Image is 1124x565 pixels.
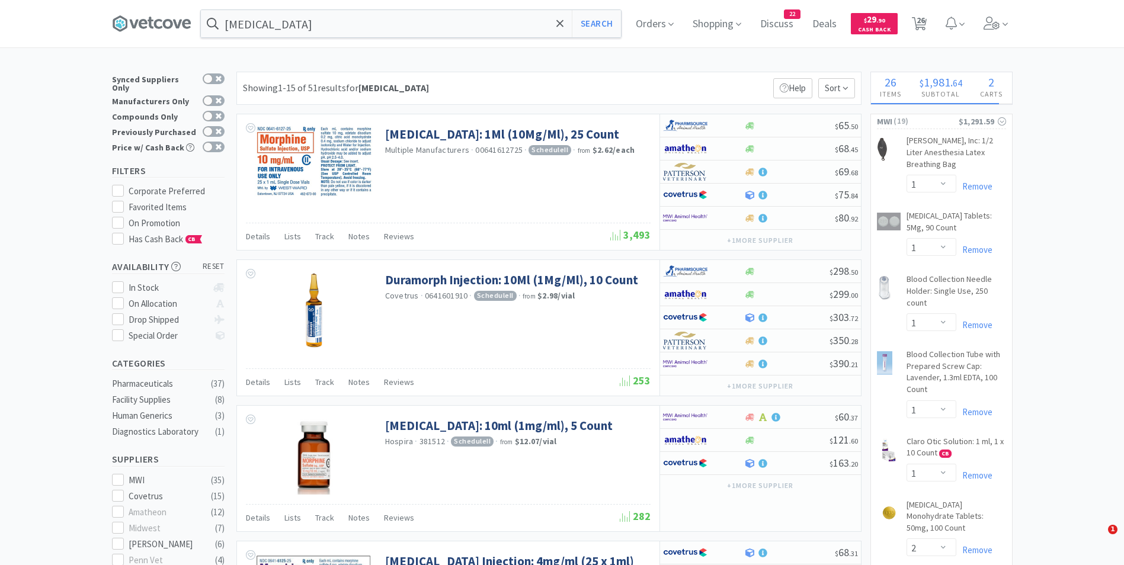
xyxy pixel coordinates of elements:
[500,438,513,446] span: from
[907,135,1006,175] a: [PERSON_NAME], Inc: 1/2 Liter Anesthesia Latex Breathing Bag
[849,122,858,131] span: . 50
[956,244,992,255] a: Remove
[663,544,707,561] img: 77fca1acd8b6420a9015268ca798ef17_1.png
[186,236,198,243] span: CB
[876,17,885,24] span: . 90
[112,377,208,391] div: Pharmaceuticals
[348,377,370,387] span: Notes
[620,509,651,523] span: 282
[215,537,225,551] div: ( 6 )
[885,75,896,89] span: 26
[835,188,858,201] span: 75
[129,521,202,535] div: Midwest
[203,261,225,273] span: reset
[315,512,334,523] span: Track
[830,310,858,324] span: 303
[348,231,370,242] span: Notes
[835,145,838,154] span: $
[451,436,494,446] span: Schedule II
[112,111,197,121] div: Compounds Only
[515,436,557,447] strong: $12.07 / vial
[953,77,962,89] span: 64
[835,211,858,224] span: 80
[211,505,225,519] div: ( 12 )
[849,214,858,223] span: . 92
[663,431,707,449] img: 3331a67d23dc422aa21b1ec98afbf632_11.png
[773,78,812,98] p: Help
[877,502,901,525] img: 5d000332c0354e90809bc5f56b5f6d20_282846.png
[129,297,207,311] div: On Allocation
[385,145,470,155] a: Multiple Manufacturers
[385,418,613,434] a: [MEDICAL_DATA]: 10ml (1mg/ml), 5 Count
[385,290,419,301] a: Covetrus
[112,425,208,439] div: Diagnostics Laboratory
[877,351,893,375] img: b37d0f39f63f41098390e0cd8c92105c_16682.png
[255,126,373,197] img: d37f7dbfb59547d782af7b2529812f00_145411.jpeg
[910,76,971,88] div: .
[830,287,858,301] span: 299
[284,377,301,387] span: Lists
[129,216,225,230] div: On Promotion
[663,117,707,134] img: 7915dbd3f8974342a4dc3feb8efc1740_58.png
[830,436,833,445] span: $
[830,291,833,300] span: $
[358,82,429,94] strong: [MEDICAL_DATA]
[830,460,833,468] span: $
[907,210,1006,238] a: [MEDICAL_DATA] Tablets: 5Mg, 90 Count
[215,409,225,423] div: ( 3 )
[246,231,270,242] span: Details
[471,145,473,155] span: ·
[721,232,799,249] button: +1more supplier
[849,549,858,558] span: . 31
[849,168,858,177] span: . 68
[835,142,858,155] span: 68
[578,146,591,155] span: from
[129,329,207,343] div: Special Order
[474,291,517,300] span: Schedule II
[988,75,994,89] span: 2
[663,285,707,303] img: 3331a67d23dc422aa21b1ec98afbf632_11.png
[385,436,414,447] a: Hospira
[849,314,858,323] span: . 72
[663,454,707,472] img: 77fca1acd8b6420a9015268ca798ef17_1.png
[315,377,334,387] span: Track
[385,126,619,142] a: [MEDICAL_DATA]: 1Ml (10Mg/Ml), 25 Count
[495,436,498,447] span: ·
[663,408,707,426] img: f6b2451649754179b5b4e0c70c3f7cb0_2.png
[112,95,197,105] div: Manufacturers Only
[518,290,521,301] span: ·
[956,406,992,418] a: Remove
[663,186,707,204] img: 77fca1acd8b6420a9015268ca798ef17_1.png
[243,81,429,96] div: Showing 1-15 of 51 results
[284,231,301,242] span: Lists
[425,290,468,301] span: 0641601910
[211,473,225,487] div: ( 35 )
[830,314,833,323] span: $
[415,436,417,447] span: ·
[784,10,800,18] span: 22
[215,521,225,535] div: ( 7 )
[593,145,635,155] strong: $2.62 / each
[129,489,202,503] div: Covetrus
[877,115,893,128] span: MWI
[877,137,888,161] img: 384800986a76457e901129fb6d5e8b01_10054.png
[303,272,324,349] img: dc9ee4c6419e4acca0468e607e595ab9_182701.gif
[129,200,225,214] div: Favorited Items
[384,231,414,242] span: Reviews
[475,145,523,155] span: 00641612725
[835,165,858,178] span: 69
[384,377,414,387] span: Reviews
[1108,525,1117,534] span: 1
[469,290,472,301] span: ·
[849,337,858,346] span: . 28
[956,181,992,192] a: Remove
[755,19,798,30] a: Discuss22
[112,357,225,370] h5: Categories
[830,268,833,277] span: $
[112,73,197,92] div: Synced Suppliers Only
[524,145,527,155] span: ·
[112,164,225,178] h5: Filters
[129,505,202,519] div: Amatheon
[835,549,838,558] span: $
[858,27,891,34] span: Cash Back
